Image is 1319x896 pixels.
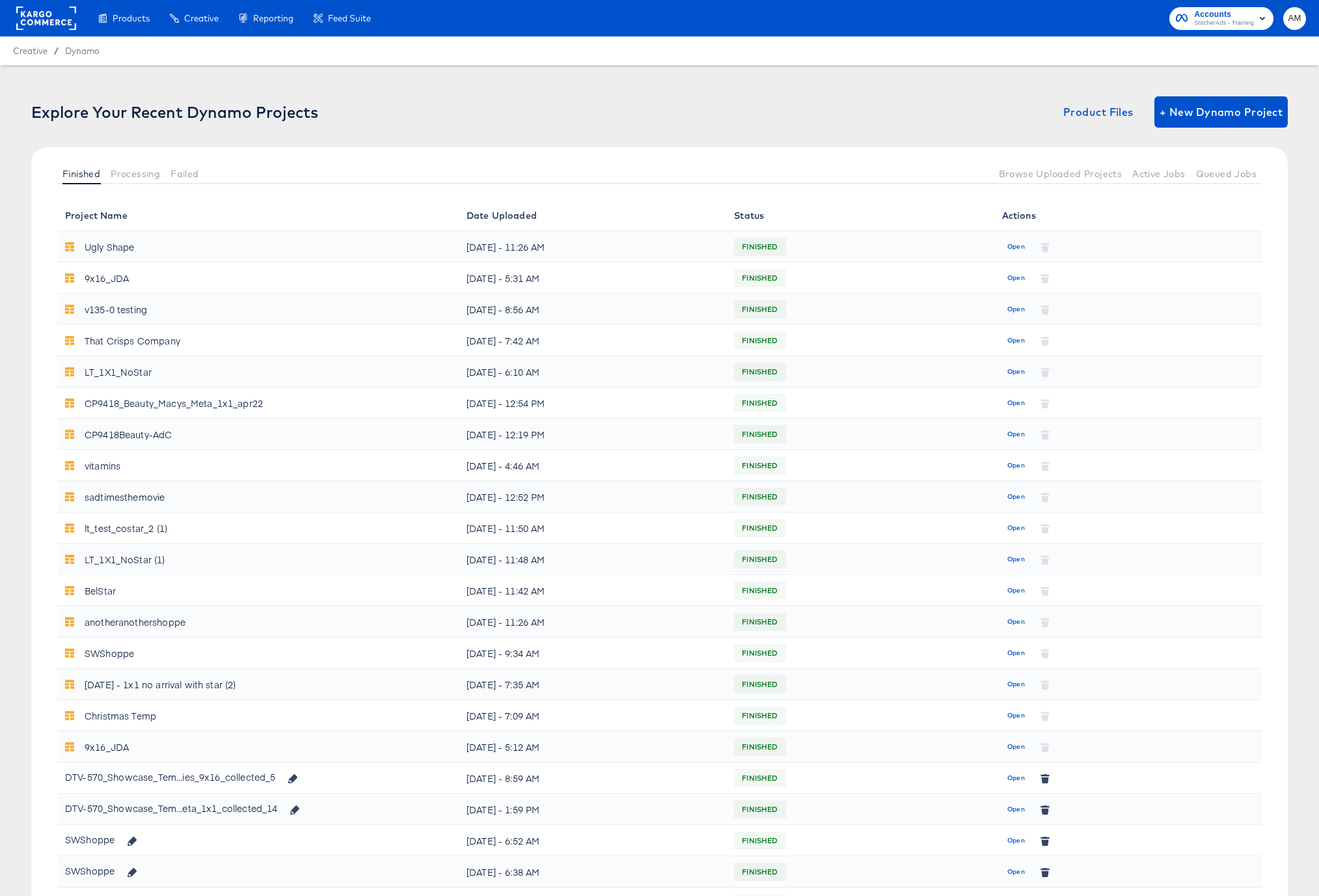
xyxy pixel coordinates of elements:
[85,549,165,570] div: LT_1X1_NoStar (1)
[734,861,785,882] span: FINISHED
[85,268,129,288] div: 9x16_JDA
[65,829,145,851] div: SWShoppe
[467,299,718,320] div: [DATE] - 8:56 AM
[734,486,785,507] span: FINISHED
[1002,518,1030,539] button: Open
[734,799,785,820] span: FINISHED
[734,455,785,476] span: FINISHED
[467,580,718,601] div: [DATE] - 11:42 AM
[1002,643,1030,664] button: Open
[1007,241,1025,253] span: Open
[1007,272,1025,284] span: Open
[85,393,263,413] div: CP9418_Beauty_Macys_Meta_1x1_apr22
[111,169,160,179] span: Processing
[467,705,718,726] div: [DATE] - 7:09 AM
[467,861,718,882] div: [DATE] - 6:38 AM
[1007,866,1025,878] span: Open
[1160,103,1283,121] span: + New Dynamo Project
[1007,679,1025,690] span: Open
[467,236,718,257] div: [DATE] - 11:26 AM
[184,13,219,23] span: Creative
[1007,522,1025,534] span: Open
[467,736,718,757] div: [DATE] - 5:12 AM
[734,549,785,570] span: FINISHED
[999,169,1122,179] span: Browse Uploaded Projects
[1002,830,1030,851] button: Open
[467,768,718,789] div: [DATE] - 8:59 AM
[1002,330,1030,351] button: Open
[85,236,135,257] div: Ugly Shape
[1132,169,1185,179] span: Active Jobs
[467,361,718,382] div: [DATE] - 6:10 AM
[734,424,785,445] span: FINISHED
[1007,303,1025,315] span: Open
[1194,8,1254,21] span: Accounts
[1154,96,1288,128] button: + New Dynamo Project
[1007,616,1025,628] span: Open
[65,798,277,819] div: DTV-570_Showcase_Tem...eta_1x1_collected_14
[734,643,785,664] span: FINISHED
[1002,611,1030,632] button: Open
[1002,393,1030,413] button: Open
[734,393,785,413] span: FINISHED
[57,200,459,231] th: Project Name
[1007,647,1025,659] span: Open
[467,330,718,351] div: [DATE] - 7:42 AM
[734,299,785,320] span: FINISHED
[1169,7,1273,30] button: AccountsStitcherAds - Training
[85,361,152,382] div: LT_1X1_NoStar
[85,736,129,757] div: 9x16_JDA
[734,580,785,601] span: FINISHED
[467,549,718,570] div: [DATE] - 11:48 AM
[1002,236,1030,257] button: Open
[85,424,172,445] div: CP9418Beauty-AdC
[467,393,718,413] div: [DATE] - 12:54 PM
[734,736,785,757] span: FINISHED
[734,268,785,288] span: FINISHED
[1007,491,1025,503] span: Open
[85,299,147,320] div: v135-0 testing
[734,674,785,695] span: FINISHED
[734,830,785,851] span: FINISHED
[467,268,718,288] div: [DATE] - 5:31 AM
[85,330,180,351] div: That Crisps Company
[1002,705,1030,726] button: Open
[85,486,165,507] div: sadtimesthemovie
[467,518,718,539] div: [DATE] - 11:50 AM
[31,103,318,121] div: Explore Your Recent Dynamo Projects
[734,611,785,632] span: FINISHED
[65,766,275,787] div: DTV-570_Showcase_Tem...ies_9x16_collected_5
[65,860,145,882] div: SWShoppe
[1007,460,1025,471] span: Open
[1002,674,1030,695] button: Open
[85,705,156,726] div: Christmas Temp
[1058,96,1139,128] button: Product Files
[467,674,718,695] div: [DATE] - 7:35 AM
[85,518,167,539] div: lt_test_costar_2 (1)
[734,361,785,382] span: FINISHED
[65,46,100,56] a: Dynamo
[1288,11,1301,26] span: AM
[1007,335,1025,346] span: Open
[734,236,785,257] span: FINISHED
[467,799,718,820] div: [DATE] - 1:59 PM
[85,611,185,632] div: anotheranothershoppe
[467,830,718,851] div: [DATE] - 6:52 AM
[85,674,236,695] div: [DATE] - 1x1 no arrival with star (2)
[13,46,48,56] span: Creative
[170,169,198,179] span: Failed
[62,169,100,179] span: Finished
[1002,580,1030,601] button: Open
[113,13,150,23] span: Products
[1007,366,1025,378] span: Open
[1007,835,1025,847] span: Open
[467,611,718,632] div: [DATE] - 11:26 AM
[459,200,726,231] th: Date Uploaded
[1063,103,1134,121] span: Product Files
[1194,18,1254,29] span: StitcherAds - Training
[1007,585,1025,596] span: Open
[85,643,134,664] div: SWShoppe
[1002,768,1030,789] button: Open
[467,455,718,476] div: [DATE] - 4:46 AM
